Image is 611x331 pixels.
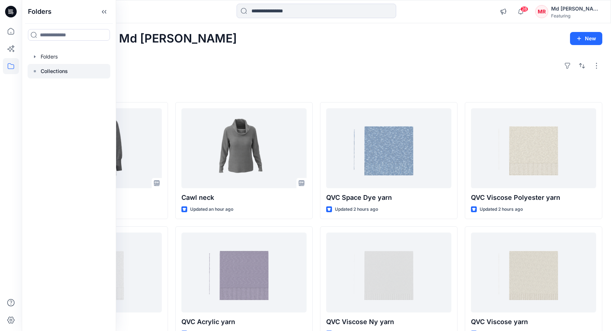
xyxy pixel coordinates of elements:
h2: Welcome back, Md [PERSON_NAME] [30,32,237,45]
a: QVC Viscose Ny yarn [326,233,451,312]
div: Md [PERSON_NAME][DEMOGRAPHIC_DATA] [551,4,602,13]
div: Featuring [551,13,602,19]
h4: Styles [30,86,602,95]
p: QVC Acrylic yarn [181,317,307,327]
p: Updated an hour ago [190,206,233,213]
p: Updated 2 hours ago [480,206,523,213]
p: QVC Viscose Polyester yarn [471,193,596,203]
span: 28 [520,6,528,12]
p: Collections [41,67,68,76]
div: MR [535,5,548,18]
p: QVC Viscose yarn [471,317,596,327]
p: QVC Space Dye yarn [326,193,451,203]
a: QVC Viscose yarn [471,233,596,312]
p: QVC Viscose Ny yarn [326,317,451,327]
p: Cawl neck [181,193,307,203]
a: Cawl neck [181,108,307,188]
a: QVC Space Dye yarn [326,108,451,188]
a: QVC Viscose Polyester yarn [471,108,596,188]
a: QVC Acrylic yarn [181,233,307,312]
p: Updated 2 hours ago [335,206,378,213]
button: New [570,32,602,45]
